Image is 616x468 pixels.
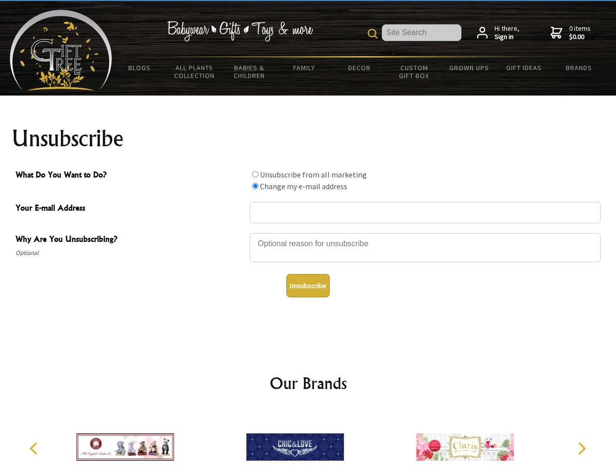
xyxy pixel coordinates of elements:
[20,371,597,395] h2: Our Brands
[10,10,112,91] img: Babyware - Gifts - Toys and more...
[569,24,591,41] span: 0 items
[252,183,258,189] input: What Do You Want to Do?
[441,58,497,78] a: Grown Ups
[16,233,245,247] span: Why Are You Unsubscribing?
[477,24,519,41] a: Hi there,Sign in
[552,58,607,78] a: Brands
[387,58,442,86] a: Custom Gift Box
[277,58,332,78] a: Family
[286,274,330,297] button: Unsubscribe
[368,29,378,39] img: product search
[495,33,519,41] strong: Sign in
[24,438,46,459] button: Previous
[260,170,367,179] label: Unsubscribe from all marketing
[12,127,605,150] h1: Unsubscribe
[382,24,461,41] input: Site Search
[260,181,347,191] label: Change my e-mail address
[252,171,258,177] input: What Do You Want to Do?
[551,24,591,41] a: 0 items$0.00
[16,202,245,216] span: Your E-mail Address
[16,169,245,183] span: What Do You Want to Do?
[569,33,591,41] strong: $0.00
[16,247,245,259] span: Optional
[571,438,592,459] button: Next
[495,24,519,41] span: Hi there,
[167,58,222,86] a: All Plants Collection
[497,58,552,78] a: Gift Ideas
[250,202,601,223] input: Your E-mail Address
[112,58,167,78] a: BLOGS
[167,21,313,41] img: Babywear - Gifts - Toys & more
[222,58,277,86] a: Babies & Children
[250,233,601,262] textarea: Why Are You Unsubscribing?
[332,58,387,78] a: Decor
